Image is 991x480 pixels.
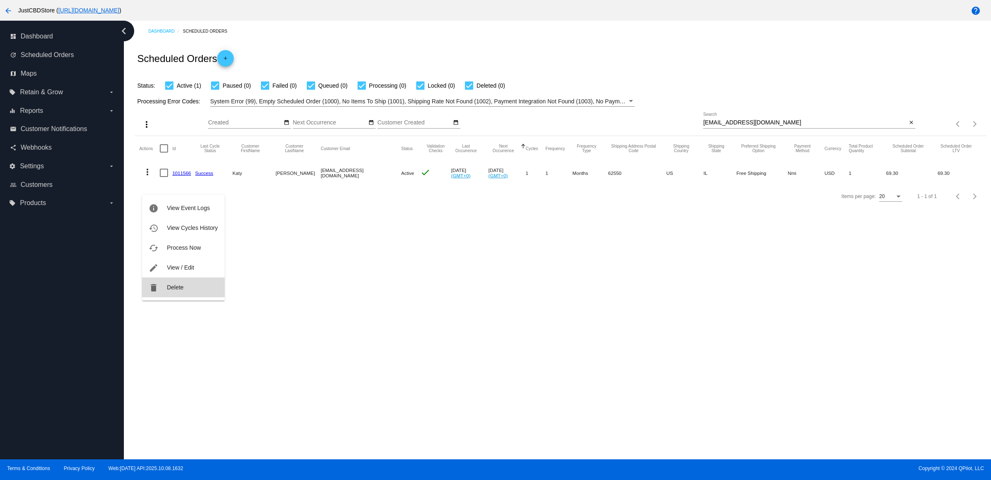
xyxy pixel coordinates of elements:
[149,223,159,233] mat-icon: history
[167,244,201,251] span: Process Now
[167,264,194,271] span: View / Edit
[167,224,218,231] span: View Cycles History
[167,205,210,211] span: View Event Logs
[149,283,159,293] mat-icon: delete
[149,203,159,213] mat-icon: info
[149,243,159,253] mat-icon: cached
[167,284,183,291] span: Delete
[149,263,159,273] mat-icon: edit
